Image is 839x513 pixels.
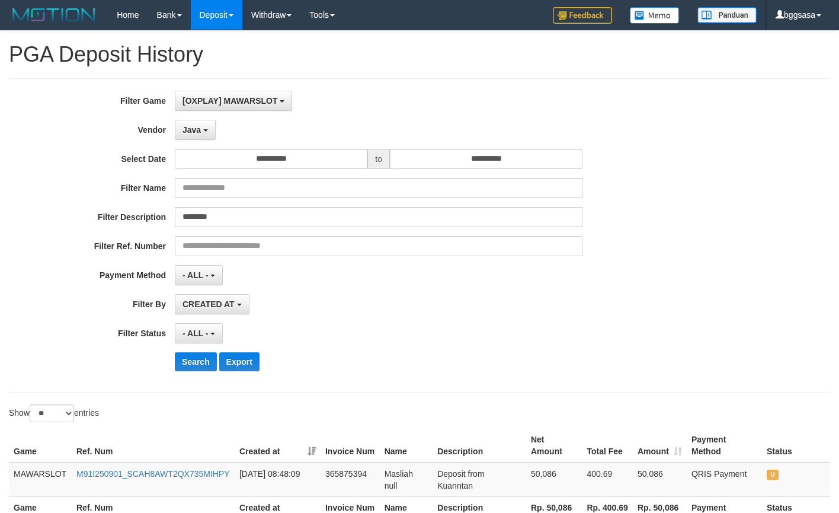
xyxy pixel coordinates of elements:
[72,429,235,463] th: Ref. Num
[175,120,216,140] button: Java
[633,429,687,463] th: Amount: activate to sort column ascending
[697,7,757,23] img: panduan.png
[30,404,74,422] select: Showentries
[767,470,779,480] span: UNPAID
[553,7,612,24] img: Feedback.jpg
[380,463,433,497] td: Masliah null
[380,429,433,463] th: Name
[321,429,380,463] th: Invoice Num
[526,463,582,497] td: 50,086
[175,294,249,314] button: CREATED AT
[433,429,526,463] th: Description
[76,469,230,479] a: M91I250901_SCAH8AWT2QX735MIHPY
[367,149,390,169] span: to
[175,91,292,111] button: [OXPLAY] MAWARSLOT
[182,270,209,280] span: - ALL -
[9,6,99,24] img: MOTION_logo.png
[582,463,633,497] td: 400.69
[235,429,321,463] th: Created at: activate to sort column ascending
[630,7,680,24] img: Button%20Memo.svg
[175,265,223,285] button: - ALL -
[433,463,526,497] td: Deposit from Kuanntan
[219,352,260,371] button: Export
[182,329,209,338] span: - ALL -
[182,125,201,135] span: Java
[235,463,321,497] td: [DATE] 08:48:09
[321,463,380,497] td: 365875394
[687,429,762,463] th: Payment Method
[175,323,223,343] button: - ALL -
[9,43,830,66] h1: PGA Deposit History
[633,463,687,497] td: 50,086
[9,463,72,497] td: MAWARSLOT
[182,299,235,309] span: CREATED AT
[9,429,72,463] th: Game
[687,463,762,497] td: QRIS Payment
[582,429,633,463] th: Total Fee
[182,96,278,106] span: [OXPLAY] MAWARSLOT
[526,429,582,463] th: Net Amount
[175,352,217,371] button: Search
[9,404,99,422] label: Show entries
[762,429,830,463] th: Status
